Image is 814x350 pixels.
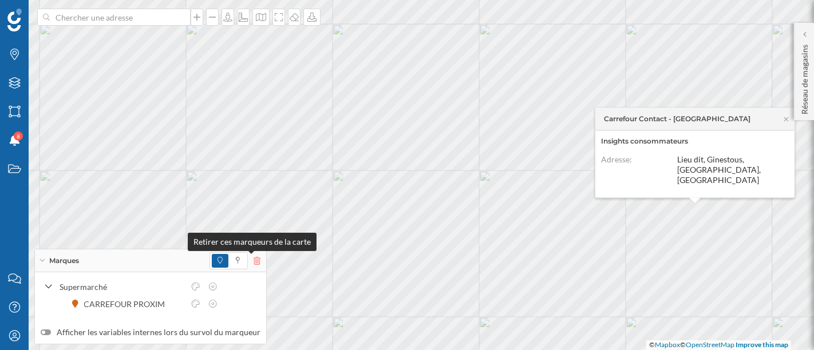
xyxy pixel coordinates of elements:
div: © © [646,340,791,350]
a: OpenStreetMap [686,340,734,349]
span: Lieu dit, Ginestous, [GEOGRAPHIC_DATA], [GEOGRAPHIC_DATA] [677,155,761,185]
span: Adresse: [601,155,632,165]
span: Assistance [18,8,74,18]
a: Mapbox [655,340,680,349]
div: Supermarché [60,281,184,293]
div: CARREFOUR PROXIMITE [84,298,183,310]
span: Carrefour Contact - [GEOGRAPHIC_DATA] [604,114,750,124]
a: Improve this map [736,340,788,349]
h6: Insights consommateurs [601,137,789,147]
label: Afficher les variables internes lors du survol du marqueur [41,327,260,338]
span: 8 [17,130,20,142]
span: Marques [49,256,79,266]
img: Logo Geoblink [7,9,22,31]
p: Réseau de magasins [799,40,811,114]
